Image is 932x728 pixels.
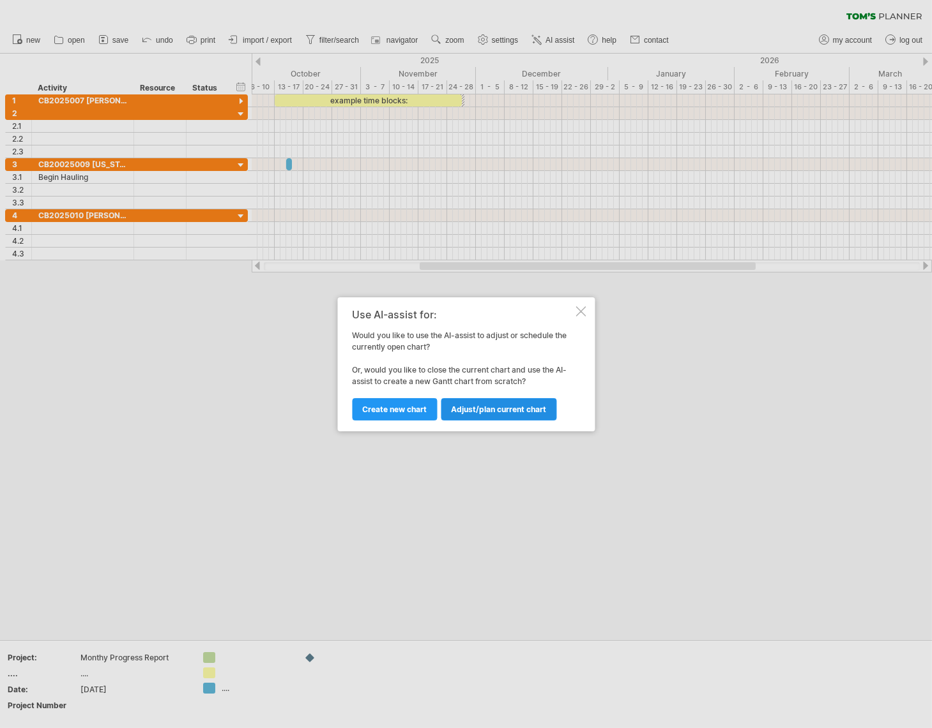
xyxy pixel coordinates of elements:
span: Create new chart [362,405,427,414]
span: Adjust/plan current chart [451,405,546,414]
a: Create new chart [352,398,437,420]
a: Adjust/plan current chart [441,398,556,420]
div: Would you like to use the AI-assist to adjust or schedule the currently open chart? Or, would you... [352,309,573,420]
div: Use AI-assist for: [352,309,573,320]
